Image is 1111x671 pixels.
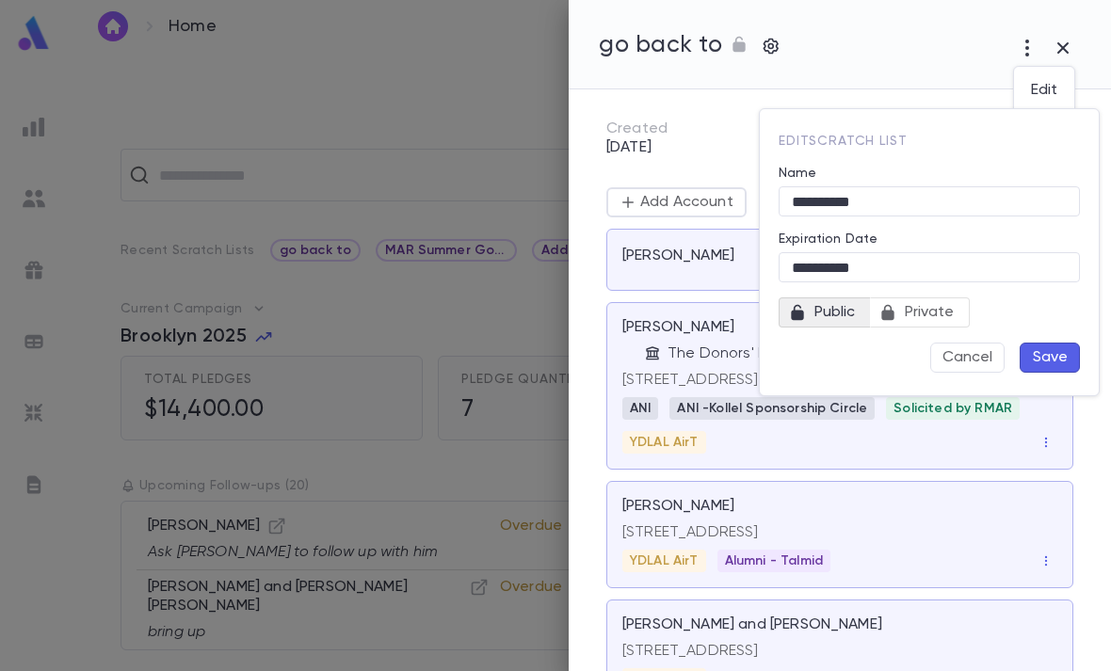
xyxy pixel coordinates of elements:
[779,135,907,148] span: Edit Scratch List
[930,343,1005,373] button: Cancel
[779,297,871,328] button: Public
[870,297,970,328] button: Private
[1020,343,1080,373] button: Save
[897,299,961,326] span: Private
[779,166,817,181] label: Name
[779,232,1080,247] label: Expiration Date
[779,253,1080,282] input: Choose date, selected date is Aug 31, 2025
[807,299,862,326] span: Public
